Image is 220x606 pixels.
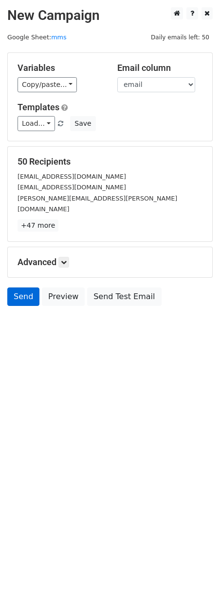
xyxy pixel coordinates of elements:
a: Load... [18,116,55,131]
iframe: Chat Widget [171,559,220,606]
span: Daily emails left: 50 [147,32,213,43]
a: Preview [42,287,85,306]
h5: Variables [18,63,103,73]
small: [PERSON_NAME][EMAIL_ADDRESS][PERSON_NAME][DOMAIN_NAME] [18,195,177,213]
a: Send Test Email [87,287,161,306]
h2: New Campaign [7,7,213,24]
h5: Email column [117,63,202,73]
h5: Advanced [18,257,202,268]
a: Send [7,287,39,306]
a: mms [51,34,66,41]
a: +47 more [18,219,58,232]
small: [EMAIL_ADDRESS][DOMAIN_NAME] [18,173,126,180]
a: Copy/paste... [18,77,77,92]
a: Daily emails left: 50 [147,34,213,41]
a: Templates [18,102,59,112]
small: Google Sheet: [7,34,67,41]
h5: 50 Recipients [18,156,202,167]
button: Save [70,116,95,131]
small: [EMAIL_ADDRESS][DOMAIN_NAME] [18,184,126,191]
